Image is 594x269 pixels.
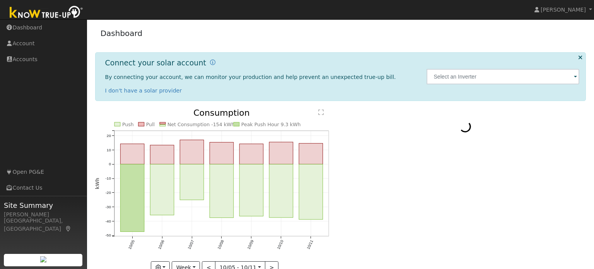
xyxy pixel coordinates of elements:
[4,200,83,211] span: Site Summary
[6,4,87,22] img: Know True-Up
[4,211,83,219] div: [PERSON_NAME]
[40,256,46,262] img: retrieve
[101,29,143,38] a: Dashboard
[65,226,72,232] a: Map
[4,217,83,233] div: [GEOGRAPHIC_DATA], [GEOGRAPHIC_DATA]
[105,74,396,80] span: By connecting your account, we can monitor your production and help prevent an unexpected true-up...
[105,87,182,94] a: I don't have a solar provider
[427,69,579,84] input: Select an Inverter
[105,58,206,67] h1: Connect your solar account
[541,7,586,13] span: [PERSON_NAME]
